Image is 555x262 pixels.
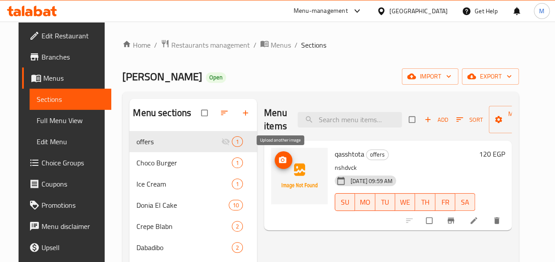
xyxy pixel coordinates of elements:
[454,113,485,127] button: Sort
[479,148,505,160] h6: 120 EGP
[232,242,243,253] div: items
[42,200,104,210] span: Promotions
[42,52,104,62] span: Branches
[171,40,250,50] span: Restaurants management
[196,105,215,121] span: Select all sections
[129,195,257,216] div: Donia El Cake10
[271,148,328,204] img: qasshtota
[22,195,111,216] a: Promotions
[253,40,257,50] li: /
[42,157,104,168] span: Choice Groups
[271,40,291,50] span: Menus
[232,243,242,252] span: 2
[450,113,489,127] span: Sort items
[136,179,232,189] span: Ice Cream
[355,193,375,211] button: MO
[232,180,242,188] span: 1
[462,68,519,85] button: export
[232,179,243,189] div: items
[232,222,242,231] span: 2
[366,150,388,160] span: offers
[459,196,472,209] span: SA
[294,40,298,50] li: /
[30,110,111,131] a: Full Menu View
[22,46,111,67] a: Branches
[136,200,228,210] span: Donia El Cake
[421,212,439,229] span: Select to update
[136,242,232,253] span: Dabadibo
[404,111,422,128] span: Select section
[232,221,243,232] div: items
[335,147,364,161] span: qasshtota
[335,193,355,211] button: SU
[419,196,431,209] span: TH
[487,211,508,230] button: delete
[122,40,151,50] a: Home
[489,106,551,133] button: Manage items
[42,221,104,232] span: Menu disclaimer
[298,112,402,127] input: search
[206,72,226,83] div: Open
[469,71,512,82] span: export
[42,30,104,41] span: Edit Restaurant
[455,193,475,211] button: SA
[435,193,455,211] button: FR
[122,39,519,51] nav: breadcrumb
[379,196,392,209] span: TU
[22,173,111,195] a: Coupons
[129,131,257,152] div: offers1
[301,40,326,50] span: Sections
[375,193,395,211] button: TU
[122,67,202,86] span: [PERSON_NAME]
[229,201,242,210] span: 10
[539,6,544,16] span: M
[389,6,448,16] div: [GEOGRAPHIC_DATA]
[30,131,111,152] a: Edit Menu
[232,138,242,146] span: 1
[294,6,348,16] div: Menu-management
[129,237,257,258] div: Dabadibo2
[260,39,291,51] a: Menus
[264,106,287,133] h2: Menu items
[22,237,111,258] a: Upsell
[496,109,544,131] span: Manage items
[439,196,452,209] span: FR
[232,136,243,147] div: items
[215,103,236,123] span: Sort sections
[415,193,435,211] button: TH
[136,221,232,232] span: Crepe Blabn
[206,74,226,81] span: Open
[232,157,243,168] div: items
[136,157,232,168] span: Choco Burger
[22,216,111,237] a: Menu disclaimer
[133,106,191,120] h2: Menu sections
[22,25,111,46] a: Edit Restaurant
[42,242,104,253] span: Upsell
[422,113,450,127] span: Add item
[136,136,221,147] span: offers
[399,196,412,209] span: WE
[395,193,415,211] button: WE
[154,40,157,50] li: /
[441,211,462,230] button: Branch-specific-item
[335,162,475,173] p: nshdvck
[456,115,483,125] span: Sort
[469,216,480,225] a: Edit menu item
[30,89,111,110] a: Sections
[22,152,111,173] a: Choice Groups
[275,151,292,169] button: upload picture
[424,115,448,125] span: Add
[37,115,104,126] span: Full Menu View
[402,68,458,85] button: import
[161,39,250,51] a: Restaurants management
[339,196,351,209] span: SU
[129,173,257,195] div: Ice Cream1
[221,137,230,146] svg: Inactive section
